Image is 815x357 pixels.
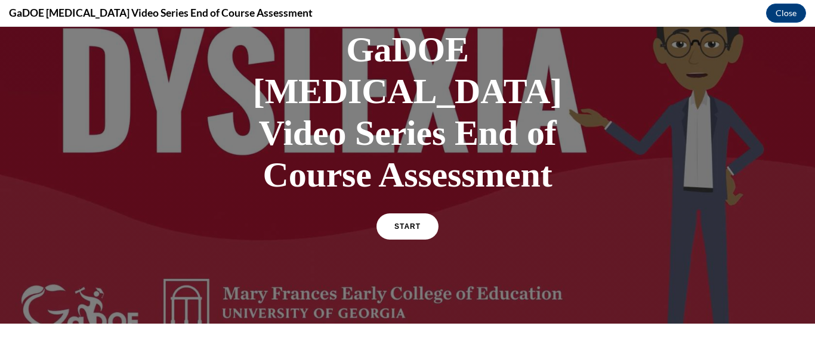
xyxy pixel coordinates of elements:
a: START [376,187,439,213]
h1: GaDOE [MEDICAL_DATA] Video Series End of Course Assessment [229,2,586,169]
button: Close [766,4,806,23]
h4: GaDOE [MEDICAL_DATA] Video Series End of Course Assessment [9,5,313,20]
span: START [394,195,421,204]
